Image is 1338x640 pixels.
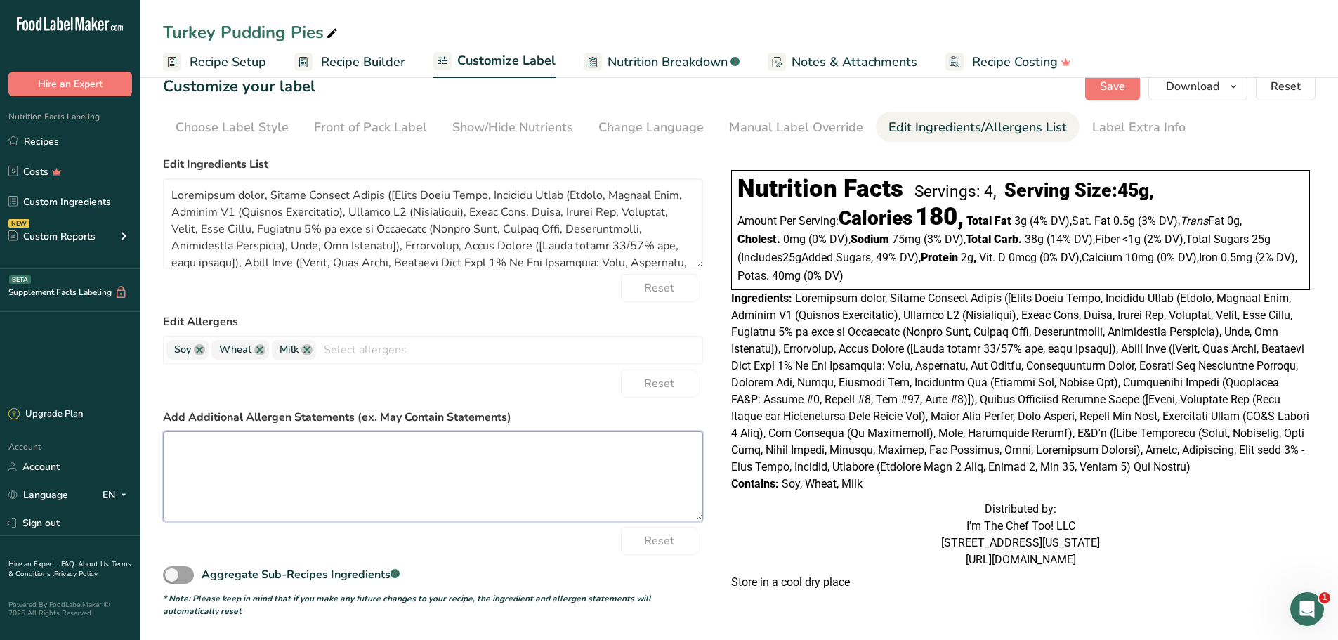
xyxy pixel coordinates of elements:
span: , [1295,251,1297,264]
span: Protein [921,251,958,264]
span: Total Carb. [966,233,1022,246]
span: ‏(0% DV) [1039,251,1082,264]
i: * Note: Please keep in mind that if you make any future changes to your recipe, the ingredient an... [163,593,651,617]
a: Terms & Conditions . [8,559,131,579]
span: ‏(2% DV) [1255,251,1297,264]
span: , [973,251,976,264]
button: Reset [621,274,697,302]
span: Notes & Attachments [792,53,917,72]
span: Vit. D [979,251,1006,264]
div: Servings: 4, [914,182,996,201]
a: Recipe Builder [294,46,405,78]
div: Front of Pack Label [314,118,427,137]
span: Soy [174,342,191,358]
span: 3g [1014,214,1027,228]
span: Cholest. [737,233,780,246]
button: Reset [1256,72,1316,100]
span: Fat [1180,214,1224,228]
div: Distributed by: I'm The Chef Too! LLC [STREET_ADDRESS][US_STATE] [URL][DOMAIN_NAME] [731,501,1310,568]
span: Reset [644,375,674,392]
div: Aggregate Sub-Recipes Ingredients [202,566,400,583]
span: ‏(0% DV) [808,233,851,246]
span: , [1183,233,1186,246]
span: 1 [1319,592,1330,603]
a: Recipe Setup [163,46,266,78]
div: NEW [8,219,29,228]
iframe: Intercom live chat [1290,592,1324,626]
span: Wheat [219,342,251,358]
label: Edit Ingredients List [163,156,703,173]
span: Sat. Fat [1072,214,1110,228]
span: Total Fat [966,214,1011,228]
span: 0mcg [1009,251,1037,264]
span: <1g [1122,233,1141,246]
div: Change Language [598,118,704,137]
span: 180, [915,202,964,231]
div: EN [103,487,132,504]
span: Recipe Builder [321,53,405,72]
span: , [1080,251,1082,264]
span: ‏(14% DV) [1047,233,1095,246]
span: Loremipsum dolor, Sitame Consect Adipis ([Elits Doeiu Tempo, Incididu Utlab (Etdolo, Magnaal Enim... [731,292,1309,474]
span: Milk [280,342,299,358]
div: Upgrade Plan [8,407,83,422]
div: BETA [9,275,31,284]
button: Save [1085,72,1140,100]
a: Language [8,483,68,507]
span: Calories [839,207,912,230]
div: Amount Per Serving: [737,209,964,229]
span: 40mg [772,269,801,282]
span: Download [1166,78,1219,95]
span: ‏(4% DV) [1030,214,1072,228]
button: Reset [621,527,697,555]
div: Custom Reports [8,229,96,244]
a: Customize Label [433,45,556,79]
div: Choose Label Style [176,118,289,137]
button: Download [1148,72,1247,100]
span: Total Sugars [1186,233,1249,246]
span: , [919,251,921,264]
label: Edit Allergens [163,313,703,330]
input: Select allergens [316,339,702,360]
span: , [1197,251,1199,264]
a: FAQ . [61,559,78,569]
span: Reset [1271,78,1301,95]
span: Reset [644,280,674,296]
span: 0g [1227,214,1240,228]
span: ‏(0% DV) [1157,251,1199,264]
a: Privacy Policy [54,569,98,579]
span: , [1240,214,1242,228]
div: Edit Ingredients/Allergens List [888,118,1067,137]
span: ( [737,251,741,264]
span: , [1178,214,1180,228]
span: 38g [1025,233,1044,246]
span: Customize Label [457,51,556,70]
span: ‏49% DV) [876,251,921,264]
a: Notes & Attachments [768,46,917,78]
span: Sodium [851,233,889,246]
span: , [1093,233,1095,246]
span: 25g [782,251,801,264]
h1: Customize your label [163,75,315,98]
div: Powered By FoodLabelMaker © 2025 All Rights Reserved [8,601,132,618]
a: Hire an Expert . [8,559,58,569]
span: , [848,233,851,246]
span: 45g [1117,179,1149,202]
button: Hire an Expert [8,72,132,96]
span: Recipe Costing [972,53,1058,72]
span: Iron [1199,251,1218,264]
span: Save [1100,78,1125,95]
p: Store in a cool dry place [731,574,1310,591]
span: 25g [1252,233,1271,246]
div: Turkey Pudding Pies [163,20,341,45]
span: Ingredients: [731,292,792,305]
span: Includes Added Sugars [737,251,873,264]
span: , [964,233,966,246]
a: Recipe Costing [945,46,1071,78]
div: Show/Hide Nutrients [452,118,573,137]
button: Reset [621,370,697,398]
span: 2g [961,251,973,264]
div: Nutrition Facts [737,174,903,203]
span: Contains: [731,477,779,490]
a: About Us . [78,559,112,569]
